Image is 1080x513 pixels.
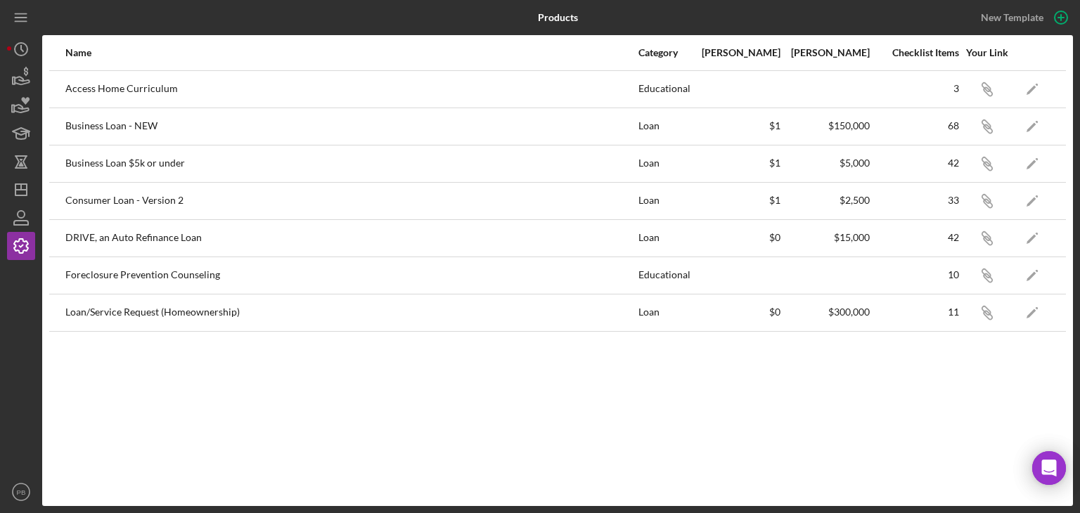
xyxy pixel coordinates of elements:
div: Your Link [960,47,1013,58]
div: Loan [638,146,691,181]
button: New Template [972,7,1073,28]
div: 3 [871,83,959,94]
div: $15,000 [782,232,870,243]
div: 42 [871,157,959,169]
div: $0 [693,232,780,243]
div: $1 [693,120,780,131]
button: PB [7,478,35,506]
div: $2,500 [782,195,870,206]
div: $300,000 [782,306,870,318]
div: Checklist Items [871,47,959,58]
div: 33 [871,195,959,206]
div: 11 [871,306,959,318]
div: 42 [871,232,959,243]
div: Consumer Loan - Version 2 [65,183,637,219]
div: Loan/Service Request (Homeownership) [65,295,637,330]
div: 10 [871,269,959,280]
div: $150,000 [782,120,870,131]
div: Name [65,47,637,58]
div: Business Loan $5k or under [65,146,637,181]
div: Loan [638,183,691,219]
div: Category [638,47,691,58]
div: $5,000 [782,157,870,169]
div: [PERSON_NAME] [693,47,780,58]
div: DRIVE, an Auto Refinance Loan [65,221,637,256]
div: $1 [693,195,780,206]
div: 68 [871,120,959,131]
div: Access Home Curriculum [65,72,637,107]
div: Business Loan - NEW [65,109,637,144]
div: Open Intercom Messenger [1032,451,1066,485]
div: Loan [638,295,691,330]
b: Products [538,12,578,23]
div: $1 [693,157,780,169]
div: $0 [693,306,780,318]
div: Educational [638,72,691,107]
div: Loan [638,221,691,256]
div: Educational [638,258,691,293]
div: [PERSON_NAME] [782,47,870,58]
text: PB [17,488,26,496]
div: Foreclosure Prevention Counseling [65,258,637,293]
div: New Template [981,7,1043,28]
div: Loan [638,109,691,144]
